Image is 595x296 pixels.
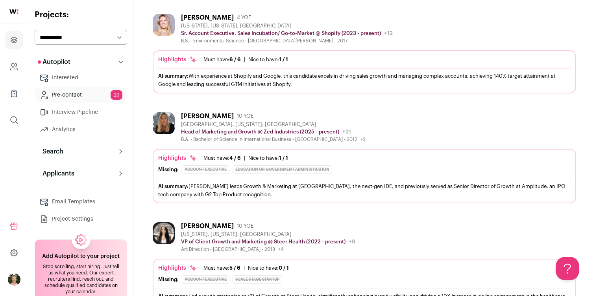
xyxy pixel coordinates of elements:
[181,239,346,245] p: VP of Client Growth and Marketing @ Steer Health (2022 - present)
[158,276,179,283] div: Missing:
[158,154,197,162] div: Highlights
[279,265,289,270] span: 0 / 1
[158,264,197,272] div: Highlights
[181,14,234,22] div: [PERSON_NAME]
[158,184,188,189] span: AI summary:
[203,57,241,63] div: Must have:
[181,246,355,252] div: Art Direction - [GEOGRAPHIC_DATA] - 2018
[181,222,234,230] div: [PERSON_NAME]
[35,70,127,86] a: Interested
[35,87,127,103] a: Pre-contact20
[5,31,23,49] a: Projects
[248,155,288,161] div: Nice to have:
[181,112,234,120] div: [PERSON_NAME]
[35,211,127,227] a: Project Settings
[111,90,122,100] span: 20
[35,144,127,159] button: Search
[35,122,127,137] a: Analytics
[248,265,289,271] div: Nice to have:
[153,14,576,93] a: [PERSON_NAME] 4 YOE [US_STATE], [US_STATE], [GEOGRAPHIC_DATA] Sr. Account Executive, Sales Incuba...
[35,9,127,20] h2: Projects:
[5,57,23,76] a: Company and ATS Settings
[38,169,74,178] p: Applicants
[203,265,289,271] ul: |
[8,273,20,286] button: Open dropdown
[181,129,339,135] p: Head of Marketing and Growth @ Zed Industries (2025 - present)
[182,275,229,284] div: Account Executive
[181,38,393,44] div: B.S. - Environmental Science - [GEOGRAPHIC_DATA][PERSON_NAME] - 2017
[158,72,571,88] div: With experience at Shopify and Google, this candidate excels in driving sales growth and managing...
[158,182,571,199] div: [PERSON_NAME] leads Growth & Marketing at [GEOGRAPHIC_DATA], the next-gen IDE, and previously ser...
[349,239,355,245] span: +8
[38,57,70,67] p: Autopilot
[35,194,127,210] a: Email Templates
[203,155,288,161] ul: |
[38,147,63,156] p: Search
[153,14,175,36] img: 7746d3cc7fac865c9d8390e5e18a8005a6c49f2f134b447092208b95bb8b2d76.jpg
[181,121,366,128] div: [GEOGRAPHIC_DATA], [US_STATE], [GEOGRAPHIC_DATA]
[153,222,175,244] img: 9025cc66ffb2cd1c6623f226c7a42e3217e303fa952b46353ce07af7efde8211
[233,165,332,174] div: Education or Government Administration
[342,129,351,135] span: +21
[35,104,127,120] a: Interview Pipeline
[181,231,355,238] div: [US_STATE], [US_STATE], [GEOGRAPHIC_DATA]
[229,265,240,270] span: 5 / 6
[203,155,241,161] div: Must have:
[153,112,576,203] a: [PERSON_NAME] 10 YOE [GEOGRAPHIC_DATA], [US_STATE], [GEOGRAPHIC_DATA] Head of Marketing and Growt...
[35,166,127,181] button: Applicants
[237,223,253,229] span: 10 YOE
[181,30,381,37] p: Sr. Account Executive, Sales Incubation/ Go-to-Market @ Shopify (2023 - present)
[158,73,188,79] span: AI summary:
[8,273,20,286] img: 18664549-medium_jpg
[158,166,179,173] div: Missing:
[237,113,253,119] span: 10 YOE
[233,275,282,284] div: Scale Stage Startup
[384,31,393,36] span: +12
[181,23,393,29] div: [US_STATE], [US_STATE], [GEOGRAPHIC_DATA]
[9,9,18,14] img: wellfound-shorthand-0d5821cbd27db2630d0214b213865d53afaa358527fdda9d0ea32b1df1b89c2c.svg
[229,57,241,62] span: 6 / 6
[237,15,251,21] span: 4 YOE
[556,257,579,280] iframe: Help Scout Beacon - Open
[203,57,288,63] ul: |
[279,155,288,161] span: 1 / 1
[248,57,288,63] div: Nice to have:
[182,165,229,174] div: Account Executive
[360,137,366,142] span: +2
[279,57,288,62] span: 1 / 1
[278,247,284,252] span: +4
[42,252,120,260] h2: Add Autopilot to your project
[229,155,241,161] span: 4 / 6
[158,56,197,64] div: Highlights
[35,54,127,70] button: Autopilot
[181,136,366,143] div: B.A. - Bachelor of Science in International Business - [GEOGRAPHIC_DATA] - 2012
[153,112,175,134] img: f831410c00805fc2256e9514e266bcddf9083f2ffa0c687431f440c10a56a8c5
[40,263,122,295] div: Stop scrolling, start hiring. Just tell us what you need. Our expert recruiters find, reach out, ...
[203,265,240,271] div: Must have:
[5,84,23,103] a: Company Lists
